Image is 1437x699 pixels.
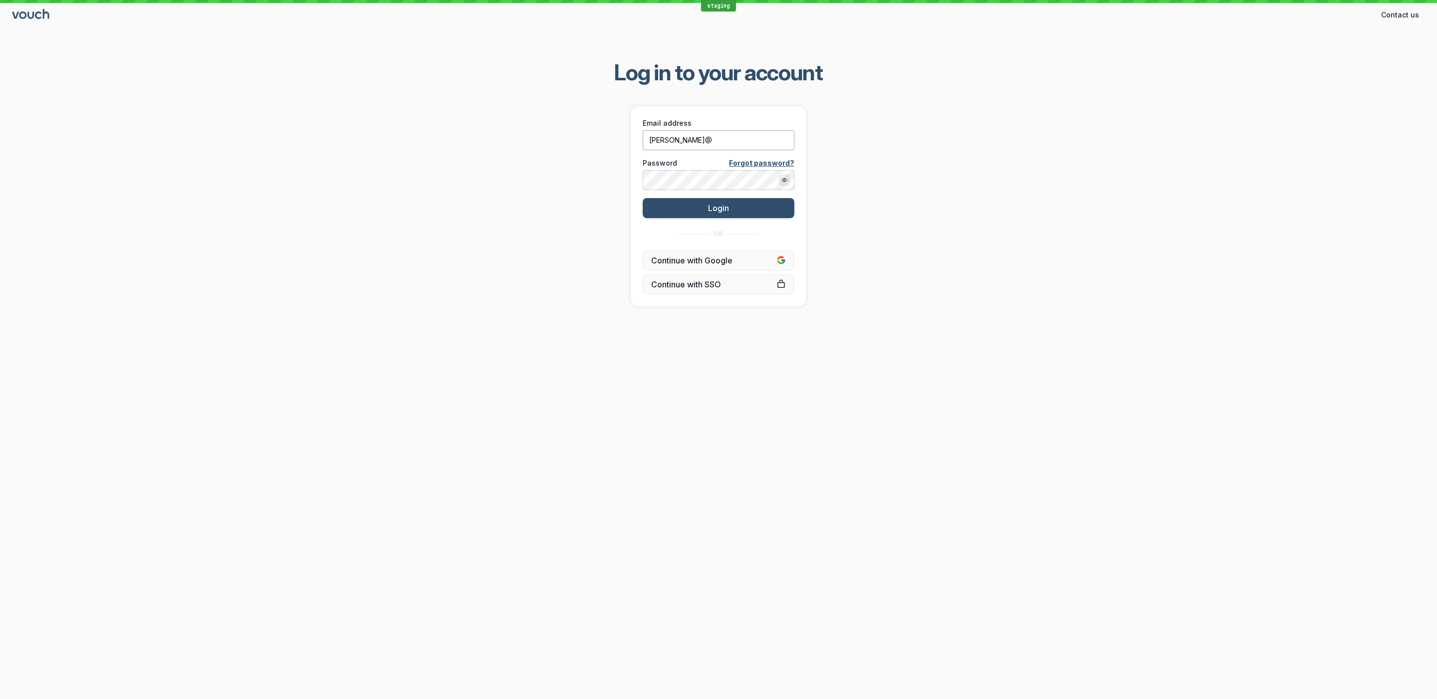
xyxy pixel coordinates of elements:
[778,174,790,186] button: Show password
[1381,10,1419,20] span: Contact us
[714,230,723,238] span: OR
[12,11,51,19] a: Go to sign in
[643,250,794,270] button: Continue with Google
[643,118,692,128] span: Email address
[614,58,823,86] span: Log in to your account
[651,279,786,289] span: Continue with SSO
[708,203,729,213] span: Login
[1375,7,1425,23] button: Contact us
[729,158,794,168] a: Forgot password?
[643,274,794,294] a: Continue with SSO
[651,255,786,265] span: Continue with Google
[643,158,677,168] span: Password
[643,198,794,218] button: Login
